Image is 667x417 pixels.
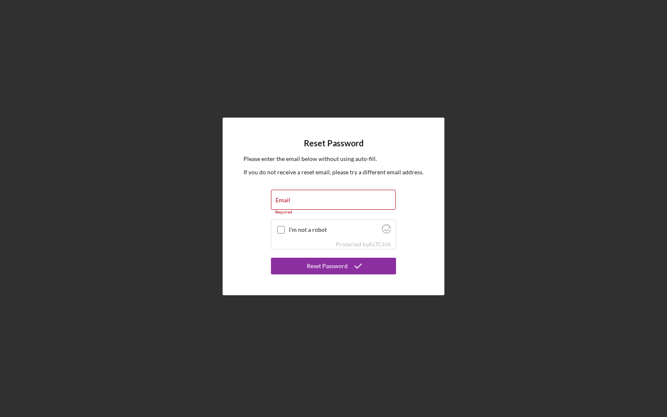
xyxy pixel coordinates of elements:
[369,241,391,248] a: Visit Altcha.org
[276,197,290,203] label: Email
[243,168,424,177] p: If you do not receive a reset email, please try a different email address.
[289,226,379,233] label: I'm not a robot
[382,228,391,235] a: Visit Altcha.org
[271,210,396,215] div: Required
[243,154,424,163] p: Please enter the email below without using auto-fill.
[271,258,396,274] button: Reset Password
[304,138,364,148] h4: Reset Password
[336,241,391,248] div: Protected by
[307,258,348,274] div: Reset Password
